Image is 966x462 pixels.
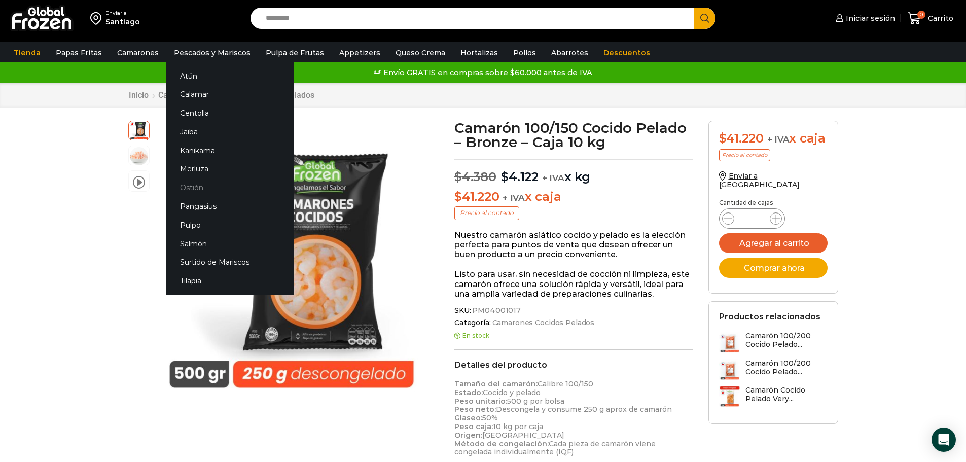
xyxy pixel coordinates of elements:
[719,233,828,253] button: Agregar al carrito
[719,332,828,353] a: Camarón 100/200 Cocido Pelado...
[745,359,828,376] h3: Camarón 100/200 Cocido Pelado...
[166,160,294,179] a: Merluza
[129,120,149,140] span: Camarón 100/150 Cocido Pelado
[166,122,294,141] a: Jaiba
[334,43,385,62] a: Appetizers
[128,90,149,100] a: Inicio
[166,179,294,197] a: Ostión
[454,422,493,431] strong: Peso caja:
[491,318,595,327] a: Camarones Cocidos Pelados
[455,43,503,62] a: Hortalizas
[112,43,164,62] a: Camarones
[454,360,693,370] h2: Detalles del producto
[719,359,828,381] a: Camarón 100/200 Cocido Pelado...
[166,141,294,160] a: Kanikama
[932,428,956,452] div: Open Intercom Messenger
[454,388,483,397] strong: Estado:
[166,234,294,253] a: Salmón
[471,306,521,315] span: PM04001017
[833,8,895,28] a: Iniciar sesión
[501,169,539,184] bdi: 4.122
[745,386,828,403] h3: Camarón Cocido Pelado Very...
[905,7,956,30] a: 0 Carrito
[719,131,828,146] div: x caja
[598,43,655,62] a: Descuentos
[155,121,433,399] img: Camarón 100/150 Cocido Pelado
[508,43,541,62] a: Pollos
[166,104,294,123] a: Centolla
[9,43,46,62] a: Tienda
[166,66,294,85] a: Atún
[454,332,693,339] p: En stock
[158,90,201,100] a: Camarones
[166,85,294,104] a: Calamar
[105,17,140,27] div: Santiago
[694,8,715,29] button: Search button
[128,90,315,100] nav: Breadcrumb
[129,146,149,166] span: 100-150
[454,159,693,185] p: x kg
[454,380,693,456] p: Calibre 100/150 Cocido y pelado 500 g por bolsa Descongela y consume 250 g aprox de camarón 50% 1...
[925,13,953,23] span: Carrito
[454,269,693,299] p: Listo para usar, sin necesidad de cocción ni limpieza, este camarón ofrece una solución rápida y ...
[719,131,727,146] span: $
[745,332,828,349] h3: Camarón 100/200 Cocido Pelado...
[542,173,564,183] span: + IVA
[454,431,482,440] strong: Origen:
[155,121,433,399] div: 1 / 3
[719,171,800,189] a: Enviar a [GEOGRAPHIC_DATA]
[454,397,507,406] strong: Peso unitario:
[166,197,294,216] a: Pangasius
[454,169,496,184] bdi: 4.380
[454,190,693,204] p: x caja
[454,169,462,184] span: $
[454,318,693,327] span: Categoría:
[166,216,294,234] a: Pulpo
[719,149,770,161] p: Precio al contado
[454,439,549,448] strong: Método de congelación:
[843,13,895,23] span: Iniciar sesión
[454,121,693,149] h1: Camarón 100/150 Cocido Pelado – Bronze – Caja 10 kg
[503,193,525,203] span: + IVA
[767,134,790,145] span: + IVA
[719,312,820,322] h2: Productos relacionados
[917,11,925,19] span: 0
[51,43,107,62] a: Papas Fritas
[454,379,538,388] strong: Tamaño del camarón:
[90,10,105,27] img: address-field-icon.svg
[454,189,462,204] span: $
[454,405,496,414] strong: Peso neto:
[454,206,519,220] p: Precio al contado
[719,131,764,146] bdi: 41.220
[105,10,140,17] div: Enviar a
[454,306,693,315] span: SKU:
[166,272,294,291] a: Tilapia
[501,169,509,184] span: $
[390,43,450,62] a: Queso Crema
[261,43,329,62] a: Pulpa de Frutas
[719,199,828,206] p: Cantidad de cajas
[454,189,499,204] bdi: 41.220
[742,211,762,226] input: Product quantity
[546,43,593,62] a: Abarrotes
[719,258,828,278] button: Comprar ahora
[719,386,828,408] a: Camarón Cocido Pelado Very...
[454,413,482,422] strong: Glaseo:
[454,230,693,260] p: Nuestro camarón asiático cocido y pelado es la elección perfecta para puntos de venta que desean ...
[166,253,294,272] a: Surtido de Mariscos
[169,43,256,62] a: Pescados y Mariscos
